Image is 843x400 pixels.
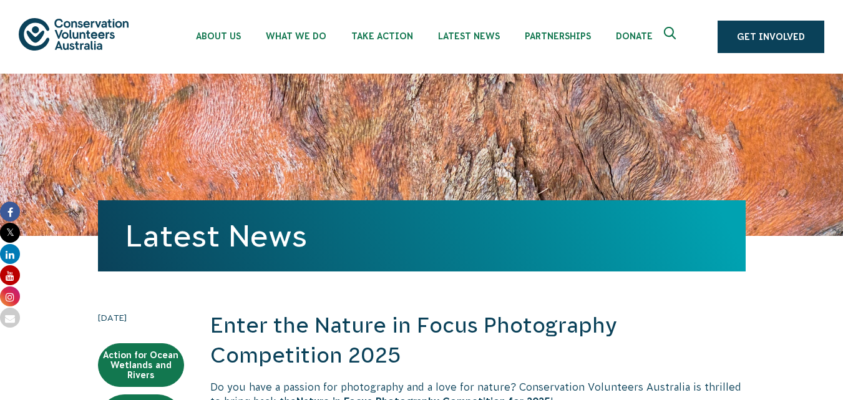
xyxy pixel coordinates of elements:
[125,219,307,253] a: Latest News
[718,21,824,53] a: Get Involved
[656,22,686,52] button: Expand search box Close search box
[210,311,746,370] h2: Enter the Nature in Focus Photography Competition 2025
[525,31,591,41] span: Partnerships
[98,311,184,324] time: [DATE]
[98,343,184,387] a: Action for Ocean Wetlands and Rivers
[438,31,500,41] span: Latest News
[266,31,326,41] span: What We Do
[616,31,653,41] span: Donate
[664,27,680,47] span: Expand search box
[196,31,241,41] span: About Us
[351,31,413,41] span: Take Action
[19,18,129,50] img: logo.svg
